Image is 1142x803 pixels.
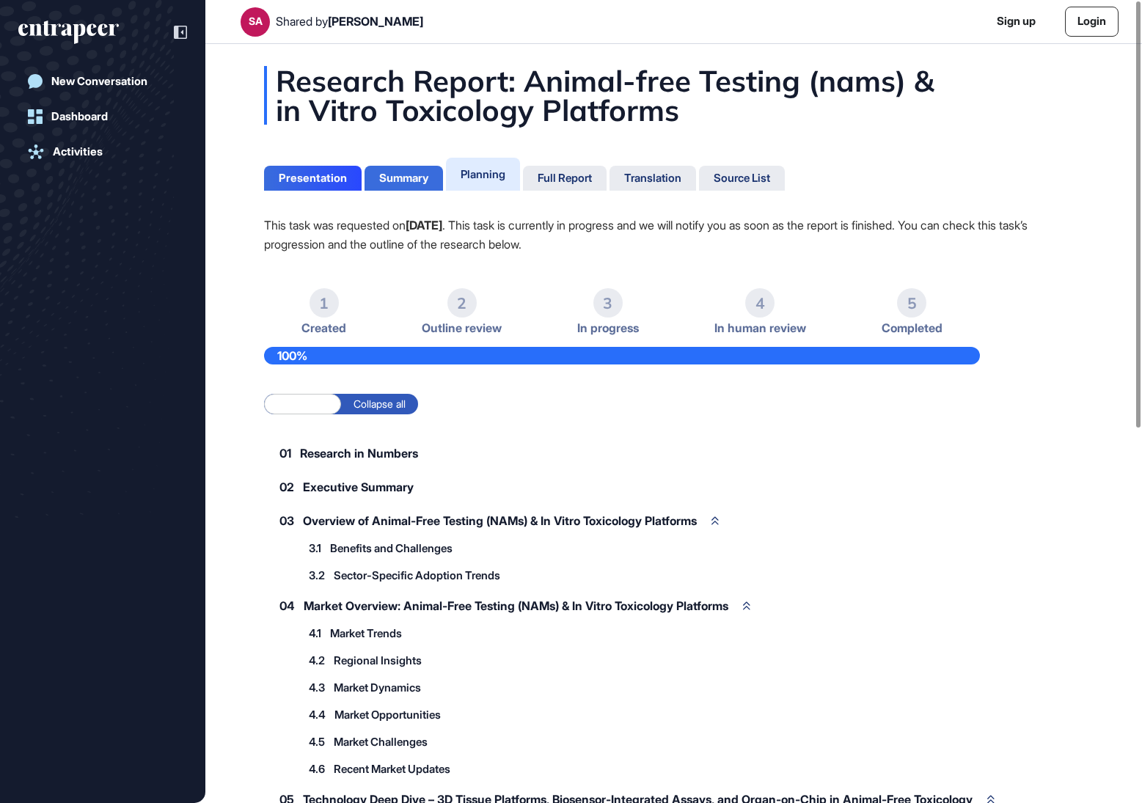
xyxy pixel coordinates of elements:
span: 4.2 [309,655,325,666]
span: Sector-Specific Adoption Trends [334,570,500,581]
span: 01 [279,447,291,459]
div: 5 [897,288,926,318]
span: [PERSON_NAME] [328,14,423,29]
div: 3 [593,288,623,318]
span: In progress [577,321,639,335]
div: 1 [310,288,339,318]
span: Overview of Animal-Free Testing (NAMs) & In Vitro Toxicology Platforms [303,515,697,527]
span: Market Trends [330,628,402,639]
span: 3.1 [309,543,321,554]
div: Translation [624,172,681,185]
div: 4 [745,288,775,318]
div: Presentation [279,172,347,185]
a: Login [1065,7,1119,37]
div: Planning [461,167,505,181]
div: Summary [379,172,428,185]
span: Recent Market Updates [334,763,450,774]
span: Market Challenges [334,736,428,747]
div: 100% [264,347,980,364]
a: Sign up [997,13,1036,30]
span: 02 [279,481,294,493]
p: This task was requested on . This task is currently in progress and we will notify you as soon as... [264,216,1083,254]
span: Executive Summary [303,481,414,493]
span: 04 [279,600,295,612]
div: Activities [53,145,103,158]
span: Benefits and Challenges [330,543,453,554]
label: Collapse all [341,394,418,414]
div: New Conversation [51,75,147,88]
span: Completed [882,321,942,335]
span: 4.3 [309,682,325,693]
div: Dashboard [51,110,108,123]
span: 4.4 [309,709,326,720]
strong: [DATE] [406,218,442,232]
span: 4.6 [309,763,325,774]
span: Research in Numbers [300,447,418,459]
span: 4.5 [309,736,325,747]
span: Regional Insights [334,655,422,666]
span: Created [301,321,346,335]
div: SA [249,15,263,27]
span: Outline review [422,321,502,335]
span: Market Opportunities [334,709,441,720]
span: 4.1 [309,628,321,639]
div: 2 [447,288,477,318]
span: In human review [714,321,806,335]
div: Research Report: Animal-free Testing (nams) & in Vitro Toxicology Platforms [264,66,1083,125]
span: 03 [279,515,294,527]
div: entrapeer-logo [18,21,119,44]
span: Market Overview: Animal-Free Testing (NAMs) & In Vitro Toxicology Platforms [304,600,728,612]
span: 3.2 [309,570,325,581]
span: Market Dynamics [334,682,421,693]
div: Full Report [538,172,592,185]
div: Source List [714,172,770,185]
div: Shared by [276,15,423,29]
label: Expand all [264,394,341,414]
